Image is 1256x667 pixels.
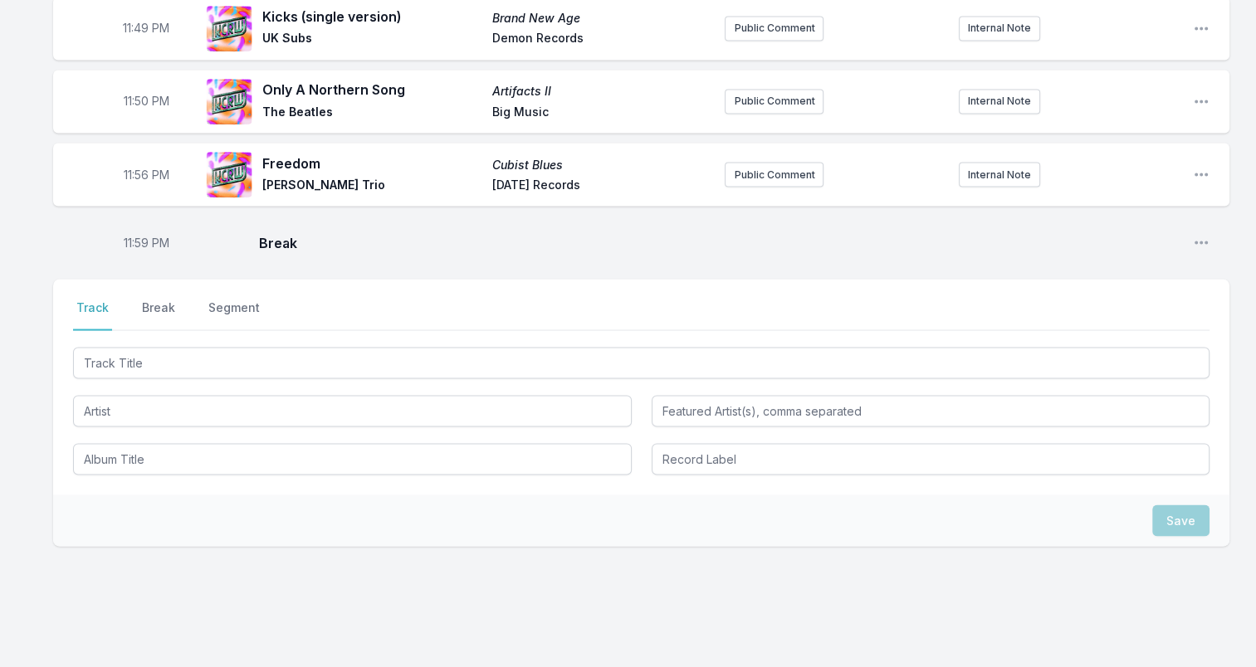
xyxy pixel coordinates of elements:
[262,30,482,50] span: UK Subs
[1152,504,1210,536] button: Save
[259,232,1180,252] span: Break
[492,10,712,27] span: Brand New Age
[124,93,169,110] span: Timestamp
[262,153,482,173] span: Freedom
[492,103,712,123] span: Big Music
[652,395,1210,426] input: Featured Artist(s), comma separated
[652,443,1210,475] input: Record Label
[206,5,252,51] img: Brand New Age
[725,89,823,114] button: Public Comment
[959,16,1040,41] button: Internal Note
[262,80,482,100] span: Only A Northern Song
[73,347,1210,378] input: Track Title
[1193,20,1210,37] button: Open playlist item options
[725,16,823,41] button: Public Comment
[124,166,169,183] span: Timestamp
[206,78,252,124] img: Artifacts II
[492,156,712,173] span: Cubist Blues
[262,103,482,123] span: The Beatles
[959,162,1040,187] button: Internal Note
[1193,93,1210,110] button: Open playlist item options
[73,395,632,426] input: Artist
[139,299,178,330] button: Break
[492,83,712,100] span: Artifacts II
[206,151,252,197] img: Cubist Blues
[492,176,712,196] span: [DATE] Records
[73,299,112,330] button: Track
[492,30,712,50] span: Demon Records
[1193,234,1210,251] button: Open playlist item options
[262,7,482,27] span: Kicks (single version)
[262,176,482,196] span: [PERSON_NAME] Trio
[725,162,823,187] button: Public Comment
[73,443,632,475] input: Album Title
[959,89,1040,114] button: Internal Note
[1193,166,1210,183] button: Open playlist item options
[205,299,263,330] button: Segment
[124,234,169,251] span: Timestamp
[123,20,169,37] span: Timestamp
